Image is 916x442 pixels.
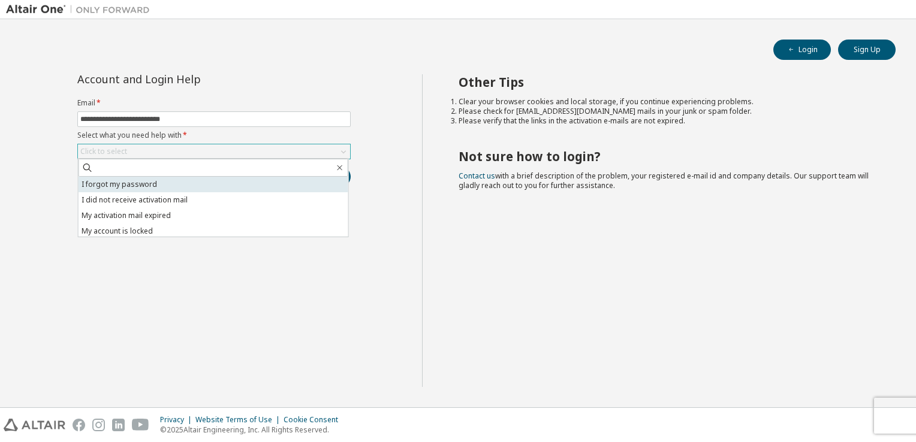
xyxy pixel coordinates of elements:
span: with a brief description of the problem, your registered e-mail id and company details. Our suppo... [459,171,869,190]
div: Click to select [80,147,127,156]
h2: Other Tips [459,74,875,90]
li: Please verify that the links in the activation e-mails are not expired. [459,116,875,126]
img: altair_logo.svg [4,419,65,431]
a: Contact us [459,171,495,181]
img: facebook.svg [73,419,85,431]
img: Altair One [6,4,156,16]
p: © 2025 Altair Engineering, Inc. All Rights Reserved. [160,425,345,435]
div: Account and Login Help [77,74,296,84]
label: Select what you need help with [77,131,351,140]
img: linkedin.svg [112,419,125,431]
div: Website Terms of Use [195,415,284,425]
div: Privacy [160,415,195,425]
li: Clear your browser cookies and local storage, if you continue experiencing problems. [459,97,875,107]
button: Login [773,40,831,60]
button: Sign Up [838,40,896,60]
label: Email [77,98,351,108]
img: instagram.svg [92,419,105,431]
h2: Not sure how to login? [459,149,875,164]
li: I forgot my password [79,177,348,192]
img: youtube.svg [132,419,149,431]
div: Cookie Consent [284,415,345,425]
li: Please check for [EMAIL_ADDRESS][DOMAIN_NAME] mails in your junk or spam folder. [459,107,875,116]
div: Click to select [78,144,350,159]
